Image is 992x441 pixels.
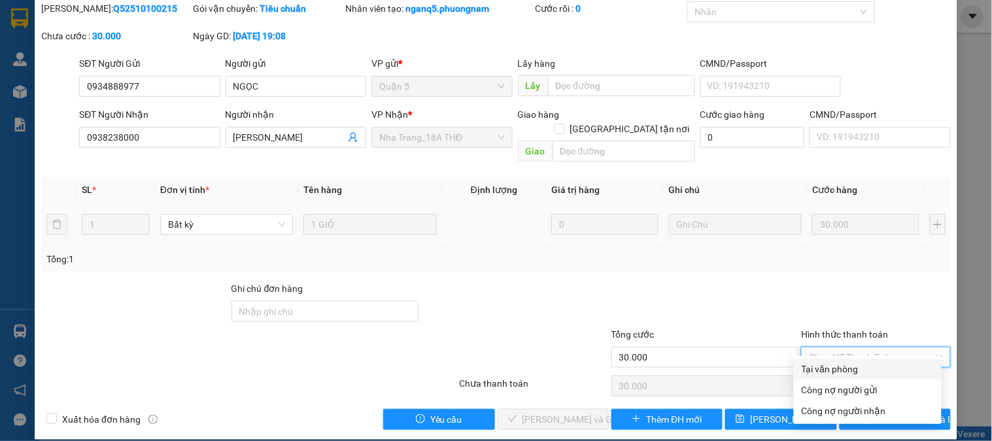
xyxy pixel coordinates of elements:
[518,141,553,162] span: Giao
[231,283,303,294] label: Ghi chú đơn hàng
[801,329,888,340] label: Hình thức thanh toán
[168,215,285,234] span: Bất kỳ
[46,252,384,266] div: Tổng: 1
[664,177,807,203] th: Ghi chú
[551,214,658,235] input: 0
[416,414,425,425] span: exclamation-circle
[565,122,695,136] span: [GEOGRAPHIC_DATA] tận nơi
[802,362,934,376] div: Tại văn phòng
[812,185,857,195] span: Cước hàng
[498,409,609,430] button: check[PERSON_NAME] và Giao hàng
[548,75,695,96] input: Dọc đường
[576,3,581,14] b: 0
[383,409,494,430] button: exclamation-circleYêu cầu
[260,3,307,14] b: Tiêu chuẩn
[632,414,641,425] span: plus
[160,185,209,195] span: Đơn vị tính
[226,56,366,71] div: Người gửi
[231,301,419,322] input: Ghi chú đơn hàng
[809,347,942,367] span: Chọn HT Thanh Toán
[41,1,190,16] div: [PERSON_NAME]:
[303,214,436,235] input: VD: Bàn, Ghế
[226,107,366,122] div: Người nhận
[810,107,950,122] div: CMND/Passport
[379,128,504,147] span: Nha Trang_18A THĐ
[802,383,934,397] div: Công nợ người gửi
[345,1,533,16] div: Nhân viên tạo:
[371,56,512,71] div: VP gửi
[458,376,609,399] div: Chưa thanh toán
[725,409,836,430] button: save[PERSON_NAME] thay đổi
[518,109,560,120] span: Giao hàng
[79,56,220,71] div: SĐT Người Gửi
[233,31,286,41] b: [DATE] 19:08
[79,107,220,122] div: SĐT Người Nhận
[840,409,951,430] button: printer[PERSON_NAME] và In
[113,3,177,14] b: Q52510100215
[194,29,343,43] div: Ngày GD:
[371,109,408,120] span: VP Nhận
[794,400,942,421] div: Cước gửi hàng sẽ được ghi vào công nợ của người nhận
[46,214,67,235] button: delete
[148,415,158,424] span: info-circle
[794,379,942,400] div: Cước gửi hàng sẽ được ghi vào công nợ của người gửi
[551,185,600,195] span: Giá trị hàng
[812,214,919,235] input: 0
[348,132,358,143] span: user-add
[669,214,802,235] input: Ghi Chú
[82,185,92,195] span: SL
[611,409,723,430] button: plusThêm ĐH mới
[430,412,462,427] span: Yêu cầu
[736,414,745,425] span: save
[518,75,548,96] span: Lấy
[471,185,517,195] span: Định lượng
[518,58,556,69] span: Lấy hàng
[379,77,504,96] span: Quận 5
[646,412,702,427] span: Thêm ĐH mới
[700,56,841,71] div: CMND/Passport
[405,3,489,14] b: nganq5.phuongnam
[303,185,342,195] span: Tên hàng
[700,127,805,148] input: Cước giao hàng
[700,109,765,120] label: Cước giao hàng
[536,1,685,16] div: Cước rồi :
[802,404,934,418] div: Công nợ người nhận
[930,214,946,235] button: plus
[57,412,146,427] span: Xuất hóa đơn hàng
[611,329,655,340] span: Tổng cước
[92,31,121,41] b: 30.000
[194,1,343,16] div: Gói vận chuyển:
[553,141,695,162] input: Dọc đường
[41,29,190,43] div: Chưa cước :
[750,412,855,427] span: [PERSON_NAME] thay đổi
